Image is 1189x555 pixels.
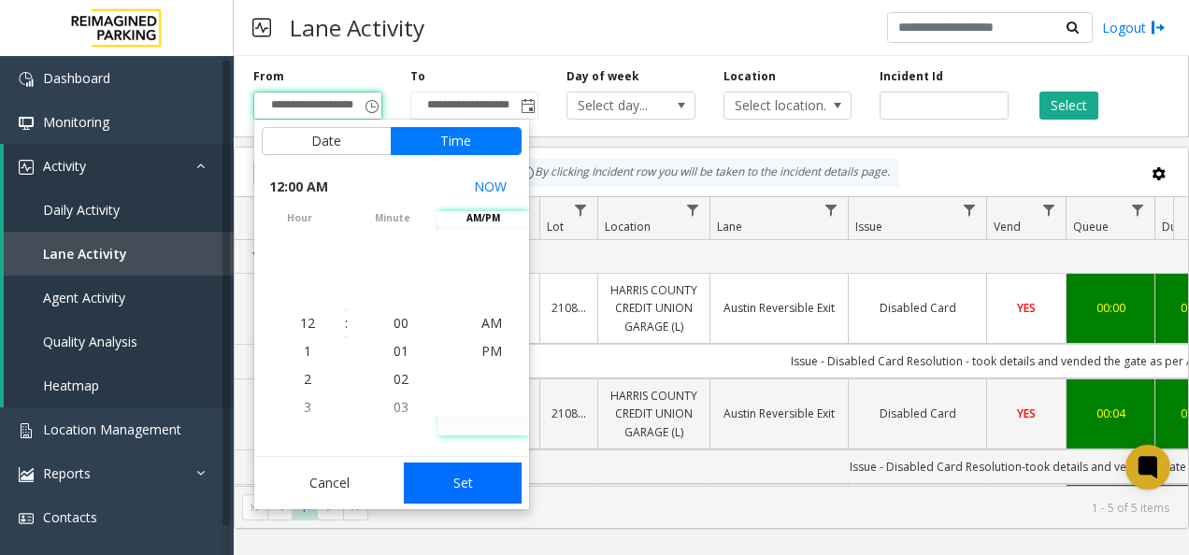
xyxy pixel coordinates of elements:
label: Incident Id [880,68,943,85]
a: YES [998,405,1054,422]
span: Agent Activity [43,289,125,306]
img: 'icon' [19,160,34,175]
span: 1 [304,342,311,360]
span: AM/PM [438,211,529,225]
span: minute [348,211,438,225]
div: By clicking Incident row you will be taken to the incident details page. [510,159,899,187]
span: Select location... [724,92,825,119]
span: Lane Activity [43,245,127,263]
span: Dashboard [43,69,110,87]
button: Time tab [391,127,522,155]
a: HARRIS COUNTY CREDIT UNION GARAGE (L) [609,387,698,441]
label: To [410,68,425,85]
img: 'icon' [19,72,34,87]
span: Vend [994,219,1021,235]
div: : [345,314,348,333]
a: Austin Reversible Exit [722,299,837,317]
span: AM [481,314,502,332]
span: Contacts [43,508,97,526]
a: Lane Activity [4,232,234,276]
a: Lot Filter Menu [568,197,594,222]
span: Reports [43,464,91,482]
a: Location Filter Menu [680,197,706,222]
img: pageIcon [252,5,271,50]
button: Set [404,462,522,504]
span: Lane [717,219,742,235]
span: YES [1017,406,1036,421]
kendo-pager-info: 1 - 5 of 5 items [380,500,1169,516]
a: 00:04 [1078,405,1143,422]
img: 'icon' [19,423,34,438]
img: 'icon' [19,511,34,526]
span: YES [1017,300,1036,316]
span: 2 [304,370,311,388]
span: 12:00 AM [269,174,328,200]
span: Select day... [567,92,668,119]
span: 02 [394,370,408,388]
span: Heatmap [43,377,99,394]
a: Disabled Card [860,299,975,317]
a: Heatmap [4,363,234,407]
span: Dur [1162,219,1182,235]
a: Issue Filter Menu [957,197,982,222]
label: From [253,68,284,85]
a: Queue Filter Menu [1125,197,1151,222]
h3: Lane Activity [280,5,434,50]
span: Daily Activity [43,201,120,219]
span: Toggle popup [361,92,381,119]
span: 3 [304,398,311,416]
span: PM [481,342,502,360]
a: Logout [1102,18,1166,37]
span: 00 [394,314,408,332]
a: Austin Reversible Exit [722,405,837,422]
label: Location [723,68,776,85]
span: Issue [855,219,882,235]
span: Toggle popup [517,92,537,119]
button: Date tab [262,127,392,155]
span: Location [605,219,651,235]
a: 21086900 [552,299,586,317]
label: Day of week [566,68,639,85]
span: 03 [394,398,408,416]
span: 12 [300,314,315,332]
a: Collapse Group [249,248,264,263]
span: Location Management [43,420,181,438]
a: Vend Filter Menu [1037,197,1062,222]
div: Data table [235,197,1188,486]
span: Monitoring [43,113,109,131]
span: Queue [1073,219,1109,235]
button: Select now [466,170,514,204]
span: Activity [43,157,86,175]
a: Quality Analysis [4,320,234,363]
a: 21086900 [552,405,586,422]
img: logout [1151,18,1166,37]
span: Quality Analysis [43,333,137,350]
a: YES [998,299,1054,317]
img: 'icon' [19,116,34,131]
span: hour [254,211,345,225]
a: 00:00 [1078,299,1143,317]
a: Agent Activity [4,276,234,320]
span: Lot [547,219,564,235]
button: Cancel [262,462,399,504]
img: 'icon' [19,467,34,482]
a: HARRIS COUNTY CREDIT UNION GARAGE (L) [609,281,698,335]
a: Activity [4,144,234,188]
span: 01 [394,342,408,360]
button: Select [1039,92,1098,120]
a: Disabled Card [860,405,975,422]
a: Lane Filter Menu [819,197,844,222]
a: Daily Activity [4,188,234,232]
